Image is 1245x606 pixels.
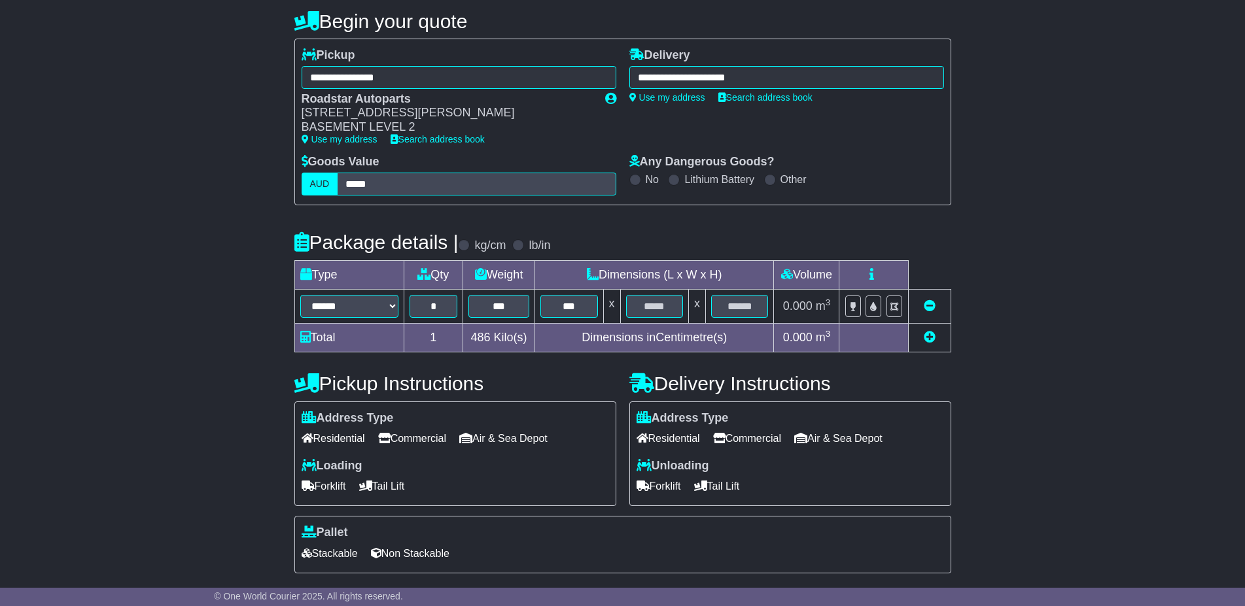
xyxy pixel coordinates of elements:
td: Volume [774,260,839,289]
span: © One World Courier 2025. All rights reserved. [214,591,403,601]
span: Air & Sea Depot [459,428,548,448]
span: 0.000 [783,331,813,344]
span: 486 [471,331,491,344]
label: Unloading [637,459,709,473]
span: Air & Sea Depot [794,428,883,448]
td: Qty [404,260,463,289]
td: x [688,289,705,323]
div: BASEMENT LEVEL 2 [302,120,592,135]
span: m [816,299,831,312]
span: Stackable [302,543,358,564]
span: Residential [302,428,365,448]
span: Forklift [637,476,681,496]
span: 0.000 [783,299,813,312]
td: 1 [404,323,463,352]
span: Residential [637,428,700,448]
h4: Package details | [294,231,459,253]
label: Other [780,173,807,186]
td: Total [294,323,404,352]
td: Dimensions in Centimetre(s) [535,323,774,352]
a: Remove this item [924,299,936,312]
label: kg/cm [474,239,506,253]
a: Search address book [391,134,485,144]
label: Address Type [637,411,729,426]
label: Lithium Battery [684,173,754,186]
h4: Pickup Instructions [294,373,616,394]
span: Forklift [302,476,346,496]
label: AUD [302,173,338,195]
label: lb/in [529,239,550,253]
span: Commercial [378,428,446,448]
label: Pickup [302,48,355,63]
a: Search address book [718,92,813,103]
span: m [816,331,831,344]
span: Tail Lift [694,476,740,496]
sup: 3 [826,329,831,339]
a: Use my address [629,92,705,103]
label: Delivery [629,48,690,63]
span: Tail Lift [359,476,405,496]
a: Use my address [302,134,377,144]
label: No [646,173,659,186]
td: x [603,289,620,323]
label: Pallet [302,526,348,540]
td: Type [294,260,404,289]
div: Roadstar Autoparts [302,92,592,107]
h4: Begin your quote [294,10,951,32]
label: Goods Value [302,155,379,169]
h4: Delivery Instructions [629,373,951,394]
td: Weight [463,260,535,289]
span: Non Stackable [371,543,449,564]
td: Dimensions (L x W x H) [535,260,774,289]
span: Commercial [713,428,781,448]
a: Add new item [924,331,936,344]
label: Loading [302,459,362,473]
div: [STREET_ADDRESS][PERSON_NAME] [302,106,592,120]
sup: 3 [826,297,831,307]
td: Kilo(s) [463,323,535,352]
label: Address Type [302,411,394,426]
label: Any Dangerous Goods? [629,155,775,169]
